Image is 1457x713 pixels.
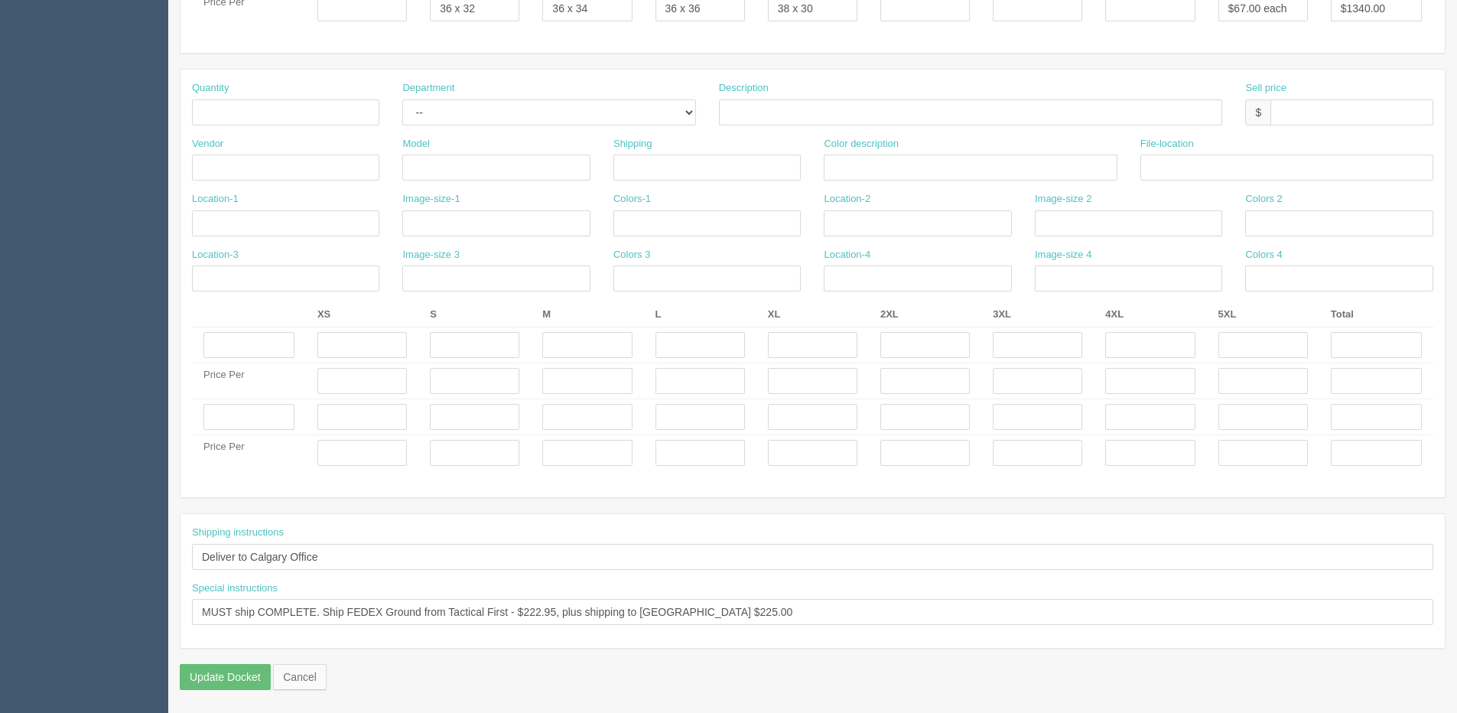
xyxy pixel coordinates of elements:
[306,303,418,327] th: XS
[1207,303,1319,327] th: 5XL
[719,81,769,96] label: Description
[644,303,756,327] th: L
[1035,248,1091,262] label: Image-size 4
[273,664,327,690] a: Cancel
[756,303,869,327] th: XL
[1319,303,1433,327] th: Total
[192,192,239,207] label: Location-1
[1094,303,1206,327] th: 4XL
[402,248,459,262] label: Image-size 3
[283,671,317,683] span: translation missing: en.helpers.links.cancel
[613,248,650,262] label: Colors 3
[869,303,981,327] th: 2XL
[1245,81,1286,96] label: Sell price
[824,137,899,151] label: Color description
[402,192,460,207] label: Image-size-1
[418,303,531,327] th: S
[1140,137,1194,151] label: File-location
[1245,248,1282,262] label: Colors 4
[192,248,239,262] label: Location-3
[192,137,223,151] label: Vendor
[402,137,429,151] label: Model
[402,81,454,96] label: Department
[824,248,870,262] label: Location-4
[1245,192,1282,207] label: Colors 2
[824,192,870,207] label: Location-2
[180,664,271,690] input: Update Docket
[192,435,306,471] td: Price Per
[531,303,643,327] th: M
[1035,192,1091,207] label: Image-size 2
[192,526,284,540] label: Shipping instructions
[192,363,306,399] td: Price Per
[981,303,1094,327] th: 3XL
[1245,99,1270,125] div: $
[192,81,229,96] label: Quantity
[613,192,651,207] label: Colors-1
[192,581,278,596] label: Special instructions
[613,137,652,151] label: Shipping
